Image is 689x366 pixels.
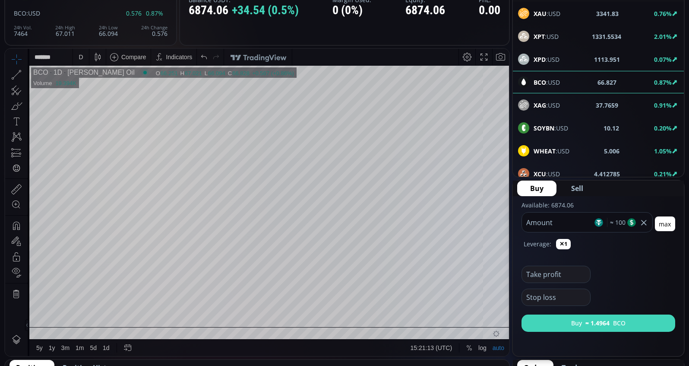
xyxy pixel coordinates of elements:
div: 67.011 [55,25,75,37]
span: +34.54 (0.5%) [232,4,299,17]
span: :USD [534,124,568,133]
div: O [151,21,155,28]
b: 10.12 [604,124,619,133]
b: 0.76% [654,10,672,18]
div: D [73,5,78,12]
div: Market open [136,20,144,28]
b: 0.07% [654,55,672,64]
b: 1331.5534 [592,32,621,41]
span: Sell [571,183,583,194]
button: ✕1 [556,239,571,249]
div: 1m [70,296,79,302]
span: :USD [534,32,559,41]
b: XPD [534,55,546,64]
label: Leverage: [524,239,551,248]
span: :USD [534,9,560,18]
div: 5y [31,296,38,302]
b: XAG [534,101,546,109]
b: 1.05% [654,147,672,155]
div: 0.00 [479,4,500,17]
div: 0 (0%) [332,4,371,17]
span: BCO [14,9,26,17]
button: Buy≈ 1.4964BCO [521,315,675,332]
div: 6874.06 [405,4,445,17]
b: XPT [534,32,545,41]
button: max [655,216,675,231]
label: Available: 6874.06 [521,201,574,209]
button: Buy [517,181,556,196]
div: 66.251 [155,21,173,28]
div: 0.576 [141,25,168,37]
span: :USD [534,101,560,110]
b: 1113.951 [594,55,620,64]
div: L [199,21,203,28]
div: Go to [116,291,130,307]
div: 66.094 [203,21,220,28]
div: H [175,21,180,28]
div: C [223,21,227,28]
b: ≈ 1.4964 [585,318,610,328]
b: 5.006 [604,146,619,156]
div: 3m [56,296,64,302]
div: 67.021 [180,21,197,28]
b: XAU [534,10,547,18]
span: Buy [530,183,544,194]
span: :USD [534,169,560,178]
div: 1D [43,20,57,28]
div: 5d [85,296,92,302]
b: 0.21% [654,170,672,178]
div: 1d [98,296,104,302]
div: 6874.06 [189,4,299,17]
span: 15:21:13 (UTC) [405,296,447,302]
span: 0.87% [146,10,163,16]
div: log [473,296,481,302]
div: 1y [44,296,50,302]
div: auto [487,296,499,302]
div: Toggle Log Scale [470,291,484,307]
div: Volume [28,31,47,38]
div: 24h Vol. [14,25,32,30]
div: 24h Low [99,25,118,30]
div: 66.094 [99,25,118,37]
div: Toggle Auto Scale [484,291,502,307]
b: 4.412785 [594,169,620,178]
div: 24h Change [141,25,168,30]
button: Sell [558,181,596,196]
div: 19.394K [50,31,71,38]
b: 0.91% [654,101,672,109]
b: WHEAT [534,147,556,155]
span: 0.576 [126,10,142,16]
span: :USD [26,9,40,17]
div: 24h High [55,25,75,30]
span: :USD [534,146,569,156]
b: 0.20% [654,124,672,132]
button: 15:21:13 (UTC) [402,291,450,307]
b: 3341.83 [596,9,619,18]
b: XCU [534,170,546,178]
div: [PERSON_NAME] Oil [57,20,130,28]
div: Compare [116,5,141,12]
b: SOYBN [534,124,554,132]
b: 37.7659 [596,101,618,110]
div: BCO [28,20,43,28]
div: Hide Drawings Toolbar [20,271,24,282]
span: ≈ 100 [607,218,626,227]
div: Toggle Percentage [458,291,470,307]
div:  [8,115,15,124]
span: :USD [534,55,559,64]
div: 7464 [14,25,32,37]
div: 66.828 [227,21,244,28]
b: 2.01% [654,32,672,41]
div: +0.567 (+0.86%) [247,21,289,28]
div: Indicators [161,5,187,12]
